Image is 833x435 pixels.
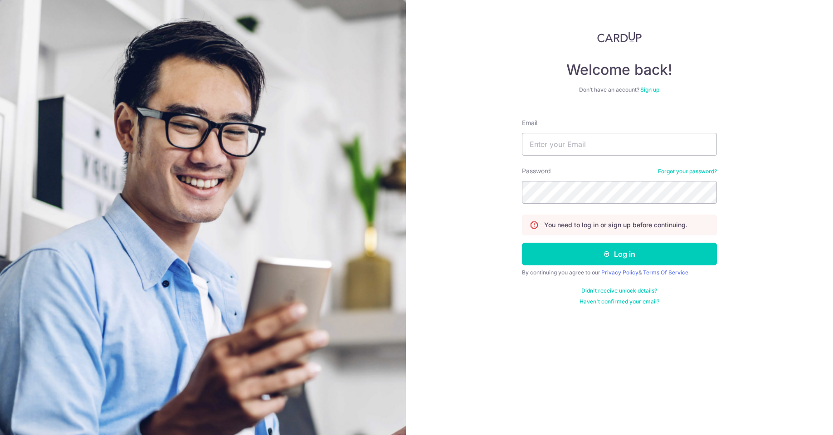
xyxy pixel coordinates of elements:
div: By continuing you agree to our & [522,269,717,276]
a: Privacy Policy [601,269,638,276]
h4: Welcome back! [522,61,717,79]
label: Email [522,118,537,127]
a: Sign up [640,86,659,93]
img: CardUp Logo [597,32,642,43]
div: Don’t have an account? [522,86,717,93]
a: Forgot your password? [658,168,717,175]
a: Didn't receive unlock details? [581,287,657,294]
label: Password [522,166,551,176]
p: You need to log in or sign up before continuing. [544,220,687,230]
a: Haven't confirmed your email? [580,298,659,305]
a: Terms Of Service [643,269,688,276]
input: Enter your Email [522,133,717,156]
button: Log in [522,243,717,265]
